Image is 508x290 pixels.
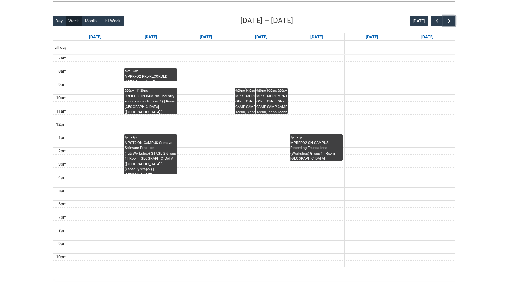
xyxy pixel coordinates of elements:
div: 10pm [55,254,68,260]
button: Week [66,16,82,26]
div: 10am [55,95,68,101]
a: Go to September 14, 2025 [88,33,103,41]
div: 2pm [57,148,68,154]
div: MPRRFO2 PRE-RECORDED VIDEO Recording Foundations (Lecture/Tut) | Online | [PERSON_NAME] [125,74,176,81]
img: REDU_GREY_LINE [53,277,455,284]
div: MPRTPE2 ON-CAMPUS Technology in Performance 1 [DATE] 9:30- | [GEOGRAPHIC_DATA] ([GEOGRAPHIC_DATA]... [278,94,287,114]
div: 8pm [57,227,68,234]
a: Go to September 16, 2025 [198,33,214,41]
div: 1pm - 3pm [290,135,342,140]
button: [DATE] [410,16,428,26]
div: 1pm [57,134,68,141]
div: 7am [57,55,68,61]
button: Month [82,16,100,26]
div: MPRTPE2 ON-CAMPUS Technology in Performance 1 [DATE] 9:30- | Ensemble Room 6 ([GEOGRAPHIC_DATA].)... [246,94,266,114]
div: 12pm [55,121,68,128]
div: 9:30am - 11:30am [256,89,276,93]
div: MPRTPE2 ON-CAMPUS Technology in Performance 1 [DATE] 9:30- | Ensemble Room 3 ([GEOGRAPHIC_DATA].)... [235,94,255,114]
button: Day [53,16,66,26]
div: 9pm [57,241,68,247]
div: MPRTPE2 ON-CAMPUS Technology in Performance 1 [DATE] 9:30- | Front space ([GEOGRAPHIC_DATA].) (ca... [267,94,287,114]
a: Go to September 17, 2025 [254,33,269,41]
div: 7pm [57,214,68,220]
div: CRFIFOS ON-CAMPUS Industry Foundations (Tutorial 1) | Room [GEOGRAPHIC_DATA] ([GEOGRAPHIC_DATA].)... [125,94,176,114]
a: Go to September 20, 2025 [420,33,435,41]
div: MPRTPE2 ON-CAMPUS Technology in Performance 1 [DATE] 9:30- | Front space ([GEOGRAPHIC_DATA].) (ca... [256,94,276,114]
div: 9:30am - 11:30am [246,89,266,93]
div: 3pm [57,161,68,167]
span: all-day [53,44,68,51]
h2: [DATE] – [DATE] [240,15,293,26]
button: List Week [99,16,124,26]
div: MPCT2 ON-CAMPUS Creative Software Practice (Tut/Workshop) STAGE 2 Group 1 | Room [GEOGRAPHIC_DATA... [125,140,176,174]
div: MPRRFO2 ON-CAMPUS Recording Foundations (Workshop) Group 1 | Room [GEOGRAPHIC_DATA] ([GEOGRAPHIC_... [290,140,342,161]
button: Next Week [443,16,455,26]
div: 9:30am - 11:30am [267,89,287,93]
div: 4pm [57,174,68,181]
div: 9:30am - 11:30am [125,89,176,93]
div: 5pm [57,188,68,194]
div: 11am [55,108,68,114]
div: 9am [57,81,68,88]
div: 9:30am - 11:30am [278,89,287,93]
a: Go to September 19, 2025 [364,33,380,41]
div: 1pm - 4pm [125,135,176,140]
div: 9:30am - 11:30am [235,89,255,93]
div: 8am - 9am [125,69,176,73]
div: 8am [57,68,68,75]
button: Previous Week [431,16,443,26]
a: Go to September 18, 2025 [309,33,324,41]
a: Go to September 15, 2025 [143,33,158,41]
div: 6pm [57,201,68,207]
